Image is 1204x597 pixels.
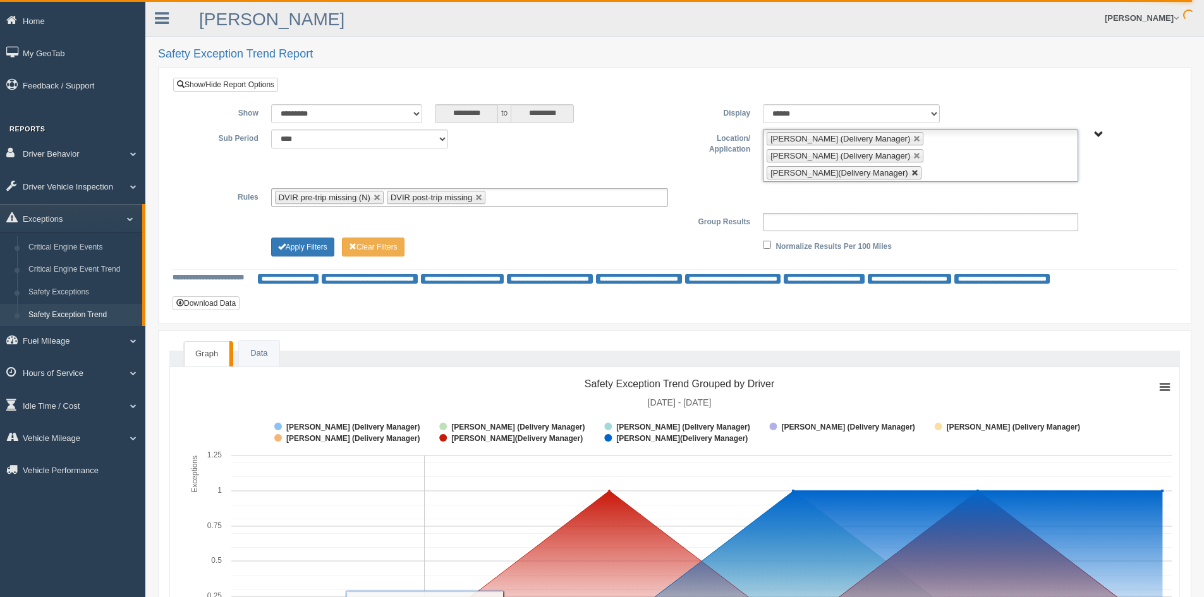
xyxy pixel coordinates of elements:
[585,378,775,389] tspan: Safety Exception Trend Grouped by Driver
[183,104,265,119] label: Show
[23,281,142,304] a: Safety Exceptions
[23,258,142,281] a: Critical Engine Event Trend
[286,434,420,443] tspan: [PERSON_NAME] (Delivery Manager)
[173,78,278,92] a: Show/Hide Report Options
[775,238,891,253] label: Normalize Results Per 100 Miles
[183,188,265,203] label: Rules
[770,168,908,178] span: [PERSON_NAME](Delivery Manager)
[947,423,1080,431] tspan: [PERSON_NAME] (Delivery Manager)
[616,423,750,431] tspan: [PERSON_NAME] (Delivery Manager)
[217,486,222,495] text: 1
[451,423,585,431] tspan: [PERSON_NAME] (Delivery Manager)
[674,104,757,119] label: Display
[190,455,199,493] tspan: Exceptions
[279,193,370,202] span: DVIR pre-trip missing (N)
[674,213,757,228] label: Group Results
[271,238,334,256] button: Change Filter Options
[616,434,748,443] tspan: [PERSON_NAME](Delivery Manager)
[158,48,1191,61] h2: Safety Exception Trend Report
[183,130,265,145] label: Sub Period
[770,134,910,143] span: [PERSON_NAME] (Delivery Manager)
[199,9,344,29] a: [PERSON_NAME]
[207,450,222,459] text: 1.25
[239,341,279,366] a: Data
[342,238,404,256] button: Change Filter Options
[23,304,142,327] a: Safety Exception Trend
[23,236,142,259] a: Critical Engine Events
[498,104,511,123] span: to
[286,423,420,431] tspan: [PERSON_NAME] (Delivery Manager)
[451,434,583,443] tspan: [PERSON_NAME](Delivery Manager)
[184,341,229,366] a: Graph
[391,193,472,202] span: DVIR post-trip missing
[648,397,712,407] tspan: [DATE] - [DATE]
[674,130,757,155] label: Location/ Application
[781,423,915,431] tspan: [PERSON_NAME] (Delivery Manager)
[211,556,222,565] text: 0.5
[173,296,240,310] button: Download Data
[207,521,222,530] text: 0.75
[770,151,910,160] span: [PERSON_NAME] (Delivery Manager)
